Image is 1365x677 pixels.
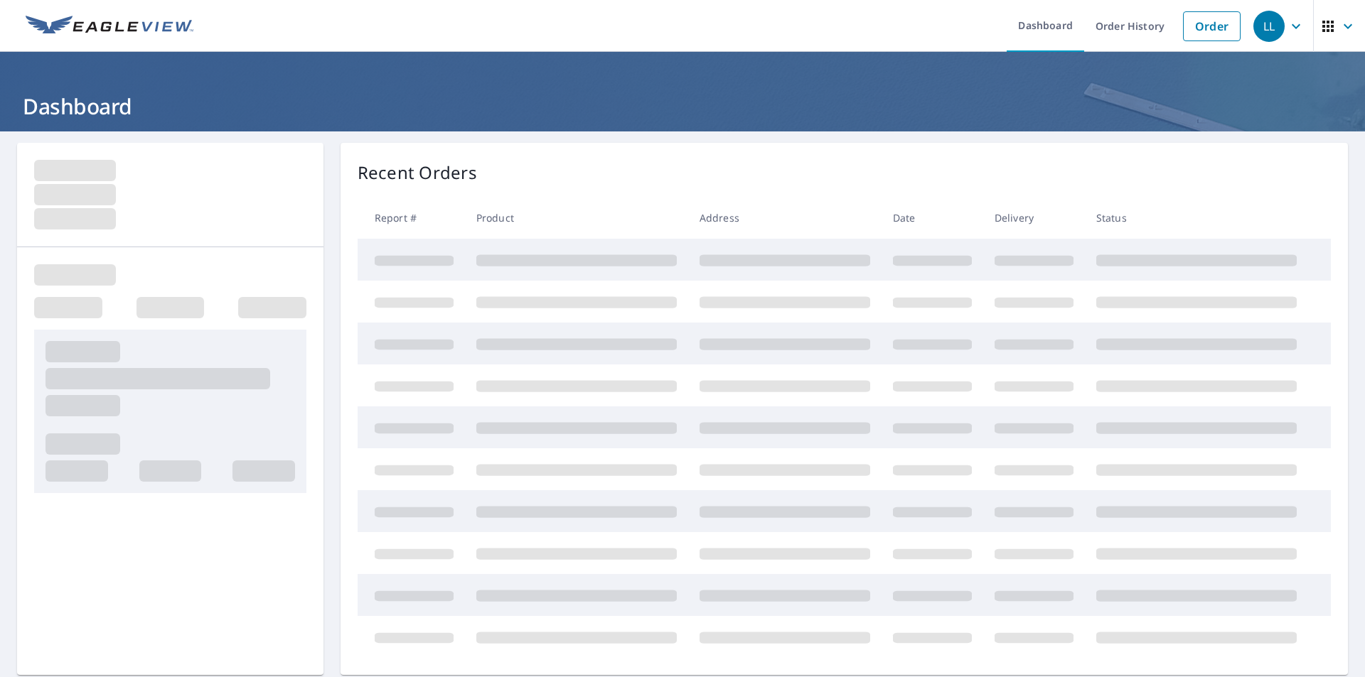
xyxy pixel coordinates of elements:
img: EV Logo [26,16,193,37]
th: Address [688,197,882,239]
h1: Dashboard [17,92,1348,121]
th: Date [882,197,983,239]
th: Delivery [983,197,1085,239]
p: Recent Orders [358,160,477,185]
a: Order [1183,11,1241,41]
th: Product [465,197,688,239]
th: Report # [358,197,465,239]
div: LL [1253,11,1285,42]
th: Status [1085,197,1308,239]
